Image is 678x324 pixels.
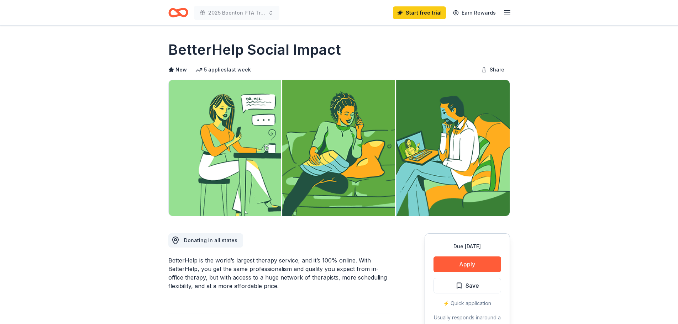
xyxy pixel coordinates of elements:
h1: BetterHelp Social Impact [168,40,341,60]
span: Save [466,281,479,290]
button: Apply [433,256,501,272]
img: Image for BetterHelp Social Impact [169,80,510,216]
button: Save [433,278,501,293]
div: BetterHelp is the world’s largest therapy service, and it’s 100% online. With BetterHelp, you get... [168,256,390,290]
div: 5 applies last week [195,65,251,74]
div: Due [DATE] [433,242,501,251]
span: 2025 Boonton PTA Tricky Tray [208,9,265,17]
span: Donating in all states [184,237,237,243]
button: Share [475,63,510,77]
a: Home [168,4,188,21]
a: Earn Rewards [449,6,500,19]
a: Start free trial [393,6,446,19]
button: 2025 Boonton PTA Tricky Tray [194,6,279,20]
span: Share [490,65,504,74]
div: ⚡️ Quick application [433,299,501,308]
span: New [175,65,187,74]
